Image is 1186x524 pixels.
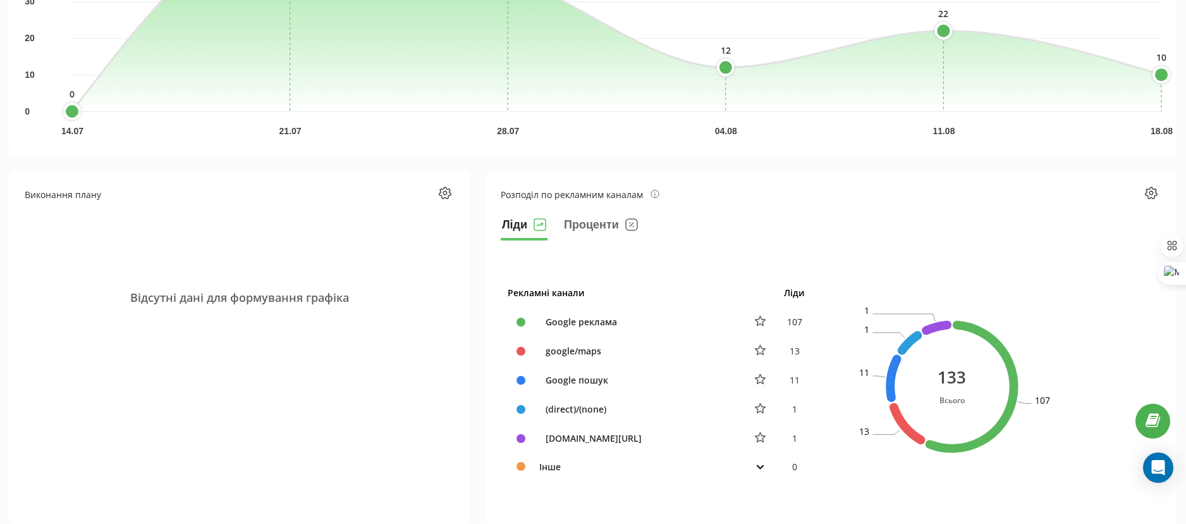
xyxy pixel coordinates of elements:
td: 0 [777,453,812,480]
div: Розподіл по рекламним каналам [501,188,659,201]
text: 1 [865,304,870,316]
text: 13 [860,425,870,437]
text: 12 [721,44,731,56]
text: 20 [25,33,35,43]
td: 13 [777,337,812,366]
text: 21.07 [279,126,302,136]
text: 14.07 [61,126,83,136]
td: 107 [777,308,812,337]
td: 1 [777,395,812,424]
text: 18.08 [1151,126,1173,136]
div: Google пошук [539,373,737,387]
text: 107 [1035,394,1050,406]
text: 11.08 [932,126,955,136]
div: 133 [938,365,966,388]
button: Ліди [501,215,547,240]
text: 28.07 [497,126,519,136]
div: Відсутні дані для формування графіка [25,215,455,380]
div: (direct)/(none) [539,402,737,416]
div: Виконання плану [25,188,101,201]
th: Ліди [777,278,812,308]
div: google/maps [539,344,737,358]
text: 10 [1156,51,1166,63]
text: 04.08 [715,126,737,136]
text: 10 [25,70,35,80]
td: 1 [777,424,812,453]
th: Рекламні канали [501,278,778,308]
div: [DOMAIN_NAME][URL] [539,432,737,445]
text: 0 [70,88,75,100]
text: 11 [860,366,870,378]
text: 0 [25,106,30,116]
text: 1 [865,323,870,335]
div: Всього [938,393,966,406]
td: 11 [777,366,812,395]
td: Інше [532,453,744,480]
div: Google реклама [539,315,737,328]
button: Проценти [563,215,639,240]
text: 22 [938,8,948,20]
div: Open Intercom Messenger [1143,452,1173,483]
